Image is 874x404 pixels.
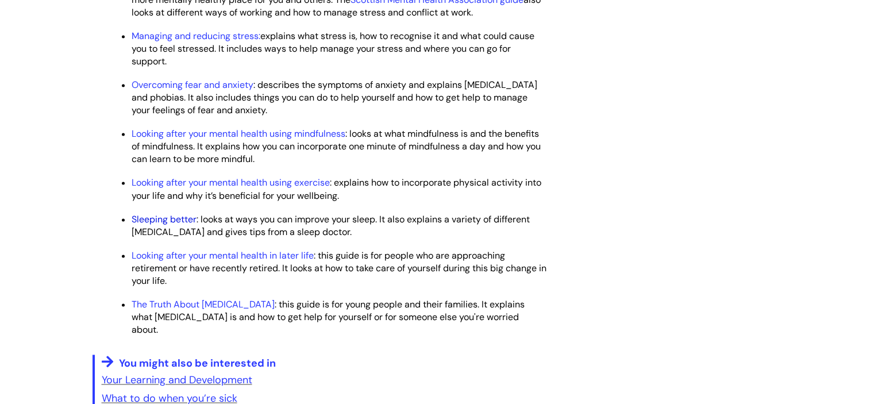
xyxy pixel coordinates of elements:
[132,30,534,67] span: explains what stress is, how to recognise it and what could cause you to feel stressed. It includ...
[132,298,275,310] a: The Truth About [MEDICAL_DATA]
[132,249,546,287] span: : this guide is for people who are approaching retirement or have recently retired. It looks at h...
[119,356,276,370] span: You might also be interested in
[132,176,541,201] span: : explains how to incorporate physical activity into your life and why it’s beneficial for your w...
[132,30,260,42] a: Managing and reducing stress:
[132,79,537,116] span: : describes the symptoms of anxiety and explains [MEDICAL_DATA] and phobias. It also includes thi...
[132,128,345,140] a: Looking after your mental health using mindfulness
[132,213,197,225] a: Sleeping better
[132,213,530,238] span: : looks at ways you can improve your sleep. It also explains a variety of different [MEDICAL_DATA...
[132,79,253,91] a: Overcoming fear and anxiety
[132,176,330,188] a: Looking after your mental health using exercise
[132,249,314,261] a: Looking after your mental health in later life
[102,373,252,387] a: Your Learning and Development
[132,298,525,336] span: : this guide is for young people and their families. It explains what [MEDICAL_DATA] is and how t...
[132,128,541,165] span: : looks at what mindfulness is and the benefits of mindfulness. It explains how you can incorpora...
